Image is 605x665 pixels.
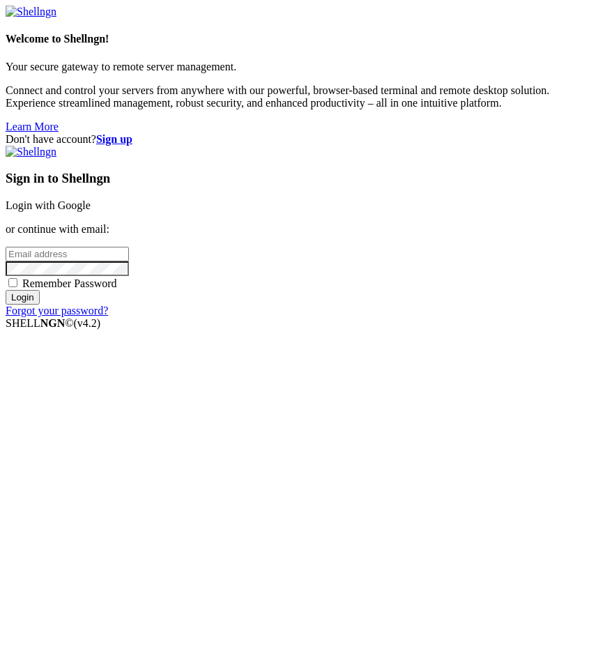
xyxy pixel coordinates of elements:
a: Forgot your password? [6,305,108,316]
input: Email address [6,247,129,261]
img: Shellngn [6,146,56,158]
p: Connect and control your servers from anywhere with our powerful, browser-based terminal and remo... [6,84,599,109]
div: Don't have account? [6,133,599,146]
span: Remember Password [22,277,117,289]
span: 4.2.0 [74,317,101,329]
span: SHELL © [6,317,100,329]
input: Login [6,290,40,305]
img: Shellngn [6,6,56,18]
h4: Welcome to Shellngn! [6,33,599,45]
b: NGN [40,317,66,329]
input: Remember Password [8,278,17,287]
a: Login with Google [6,199,91,211]
h3: Sign in to Shellngn [6,171,599,186]
p: or continue with email: [6,223,599,236]
p: Your secure gateway to remote server management. [6,61,599,73]
a: Learn More [6,121,59,132]
a: Sign up [96,133,132,145]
